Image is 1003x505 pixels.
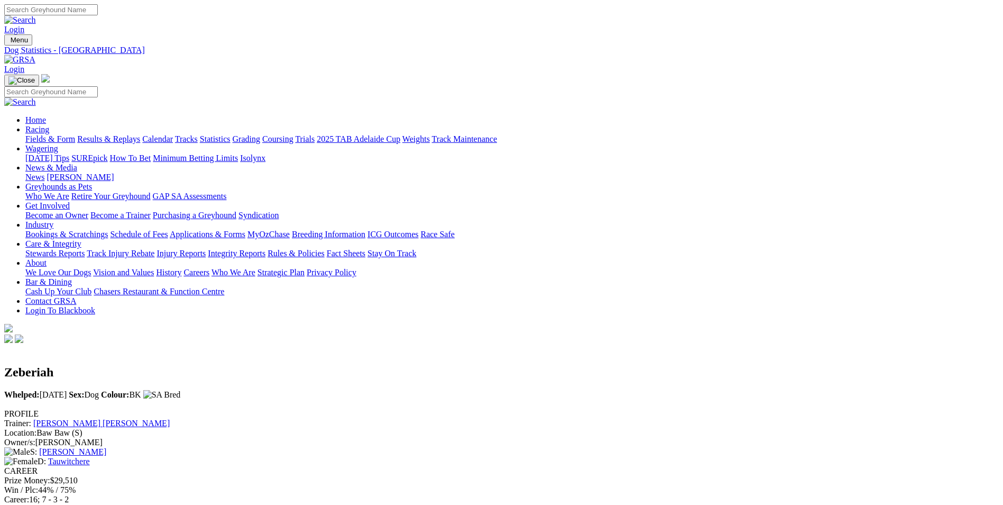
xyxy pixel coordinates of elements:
img: Search [4,15,36,25]
a: Racing [25,125,49,134]
b: Colour: [101,390,129,399]
span: Dog [69,390,99,399]
a: Applications & Forms [170,230,245,239]
a: Become a Trainer [90,211,151,220]
a: GAP SA Assessments [153,192,227,201]
img: Search [4,97,36,107]
a: Coursing [262,134,293,143]
a: Retire Your Greyhound [71,192,151,201]
a: Contact GRSA [25,296,76,305]
div: Get Involved [25,211,999,220]
a: Strategic Plan [257,268,305,277]
h2: Zeberiah [4,365,999,380]
div: Racing [25,134,999,144]
img: facebook.svg [4,335,13,343]
a: Vision and Values [93,268,154,277]
a: Rules & Policies [268,249,325,258]
a: About [25,258,47,267]
a: Track Injury Rebate [87,249,154,258]
a: Login To Blackbook [25,306,95,315]
img: twitter.svg [15,335,23,343]
span: Trainer: [4,419,31,428]
img: Male [4,447,30,457]
img: logo-grsa-white.png [4,324,13,332]
a: [PERSON_NAME] [47,173,114,182]
span: Career: [4,495,29,504]
a: Care & Integrity [25,239,81,248]
a: Schedule of Fees [110,230,168,239]
img: logo-grsa-white.png [41,74,50,83]
a: Minimum Betting Limits [153,154,238,163]
a: Home [25,115,46,124]
div: 44% / 75% [4,485,999,495]
span: S: [4,447,37,456]
div: Industry [25,230,999,239]
button: Toggle navigation [4,34,32,46]
a: Stewards Reports [25,249,85,258]
div: Dog Statistics - [GEOGRAPHIC_DATA] [4,46,999,55]
a: Login [4,25,24,34]
a: [PERSON_NAME] [39,447,106,456]
a: Wagering [25,144,58,153]
a: SUREpick [71,154,107,163]
a: We Love Our Dogs [25,268,91,277]
a: Syndication [238,211,279,220]
span: Owner/s: [4,438,35,447]
a: Results & Replays [77,134,140,143]
div: Bar & Dining [25,287,999,296]
b: Whelped: [4,390,40,399]
input: Search [4,4,98,15]
a: Tauwitchere [48,457,90,466]
span: Prize Money: [4,476,50,485]
a: News & Media [25,163,77,172]
a: Tracks [175,134,198,143]
a: Cash Up Your Club [25,287,91,296]
img: Female [4,457,38,466]
a: Integrity Reports [208,249,265,258]
a: Statistics [200,134,231,143]
span: D: [4,457,46,466]
img: Close [8,76,35,85]
div: CAREER [4,466,999,476]
a: [PERSON_NAME] [PERSON_NAME] [33,419,170,428]
a: [DATE] Tips [25,154,69,163]
div: [PERSON_NAME] [4,438,999,447]
a: Weights [402,134,430,143]
div: 16; 7 - 3 - 2 [4,495,999,504]
a: Who We Are [211,268,255,277]
a: Bookings & Scratchings [25,230,108,239]
a: 2025 TAB Adelaide Cup [317,134,400,143]
a: How To Bet [110,154,151,163]
span: Menu [11,36,28,44]
div: Greyhounds as Pets [25,192,999,201]
a: News [25,173,44,182]
a: Fact Sheets [327,249,365,258]
button: Toggle navigation [4,75,39,86]
a: Stay On Track [367,249,416,258]
a: Greyhounds as Pets [25,182,92,191]
a: Careers [183,268,209,277]
a: Injury Reports [157,249,206,258]
a: Bar & Dining [25,277,72,286]
div: PROFILE [4,409,999,419]
a: ICG Outcomes [367,230,418,239]
div: $29,510 [4,476,999,485]
a: Breeding Information [292,230,365,239]
a: Fields & Form [25,134,75,143]
a: Who We Are [25,192,69,201]
span: Location: [4,428,36,437]
a: Privacy Policy [307,268,356,277]
a: History [156,268,181,277]
a: Calendar [142,134,173,143]
a: Chasers Restaurant & Function Centre [94,287,224,296]
a: Race Safe [420,230,454,239]
a: Isolynx [240,154,265,163]
a: MyOzChase [247,230,290,239]
a: Track Maintenance [432,134,497,143]
a: Login [4,65,24,74]
span: [DATE] [4,390,67,399]
a: Trials [295,134,315,143]
div: Baw Baw (S) [4,428,999,438]
div: Care & Integrity [25,249,999,258]
a: Get Involved [25,201,70,210]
